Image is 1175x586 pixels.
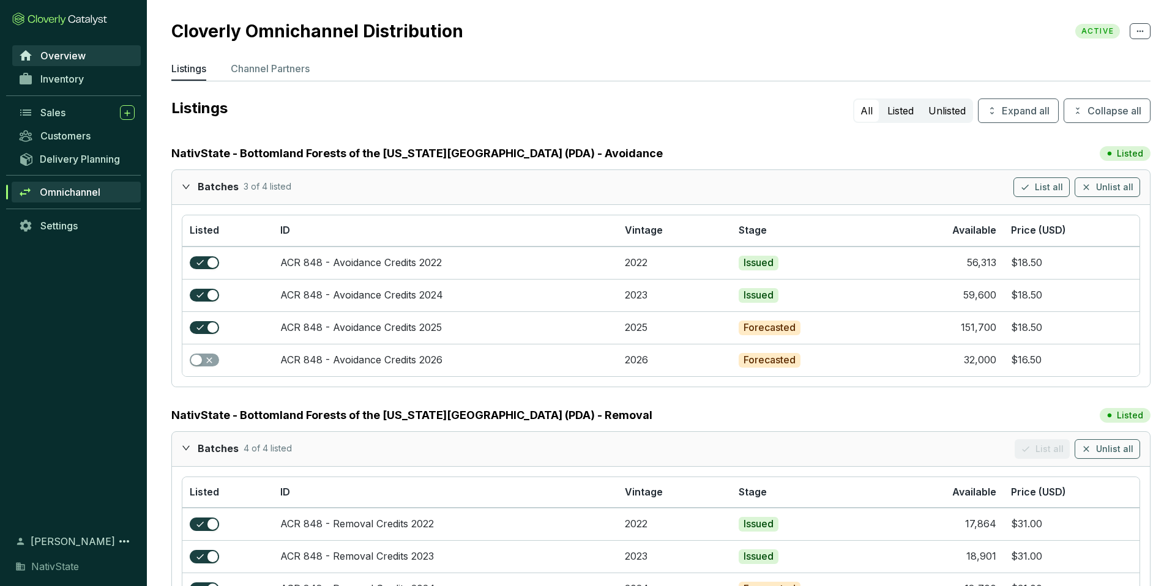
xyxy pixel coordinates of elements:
[244,442,292,456] p: 4 of 4 listed
[1064,98,1151,123] button: Collapse all
[280,256,442,269] a: ACR 848 - Avoidance Credits 2022
[280,321,442,333] a: ACR 848 - Avoidance Credits 2025
[961,321,996,335] div: 151,700
[12,215,141,236] a: Settings
[744,289,774,302] p: Issued
[922,100,972,122] button: Unlisted
[1075,24,1120,39] span: ACTIVE
[1011,256,1132,270] section: $18.50
[744,256,774,270] p: Issued
[244,180,291,194] p: 3 of 4 listed
[182,182,190,191] span: expanded
[978,98,1059,123] button: Expand all
[182,443,190,452] span: expanded
[273,477,617,508] th: ID
[1011,289,1132,302] section: $18.50
[965,517,996,531] div: 17,864
[12,69,141,89] a: Inventory
[1096,443,1133,455] span: Unlist all
[1011,354,1132,367] section: $16.50
[625,224,663,236] span: Vintage
[31,559,79,574] span: NativState
[273,344,617,376] td: ACR 848 - Avoidance Credits 2026
[1087,103,1141,118] span: Collapse all
[744,517,774,531] p: Issued
[182,215,273,247] th: Listed
[12,182,141,202] a: Omnichannel
[273,508,617,540] td: ACR 848 - Removal Credits 2022
[1117,147,1143,160] p: Listed
[1011,224,1066,236] span: Price (USD)
[280,486,290,498] span: ID
[952,224,996,236] span: Available
[40,106,65,119] span: Sales
[1011,321,1132,335] section: $18.50
[280,550,434,562] a: ACR 848 - Removal Credits 2023
[182,177,198,195] div: expanded
[739,224,767,236] span: Stage
[40,220,78,232] span: Settings
[273,540,617,573] td: ACR 848 - Removal Credits 2023
[171,145,663,162] a: NativState - Bottomland Forests of the [US_STATE][GEOGRAPHIC_DATA] (PDA) - Avoidance
[190,486,219,498] span: Listed
[617,311,731,344] td: 2025
[273,279,617,311] td: ACR 848 - Avoidance Credits 2024
[964,354,996,367] div: 32,000
[867,477,1003,508] th: Available
[280,354,442,366] a: ACR 848 - Avoidance Credits 2026
[1011,550,1132,563] section: $31.00
[12,149,141,169] a: Delivery Planning
[198,442,239,456] p: Batches
[1011,486,1066,498] span: Price (USD)
[744,321,796,335] p: Forecasted
[1075,439,1140,459] button: Unlist all
[617,344,731,376] td: 2026
[744,550,774,563] p: Issued
[617,279,731,311] td: 2023
[273,215,617,247] th: ID
[12,102,141,123] a: Sales
[31,534,115,549] span: [PERSON_NAME]
[881,100,920,122] button: Listed
[190,224,219,236] span: Listed
[731,215,867,247] th: Stage
[967,256,996,270] div: 56,313
[617,247,731,279] td: 2022
[966,550,996,563] div: 18,901
[739,486,767,498] span: Stage
[617,215,731,247] th: Vintage
[617,508,731,540] td: 2022
[1035,181,1063,193] span: List all
[273,247,617,279] td: ACR 848 - Avoidance Credits 2022
[1011,517,1132,531] section: $31.00
[1002,103,1050,118] span: Expand all
[744,354,796,367] p: Forecasted
[12,45,141,66] a: Overview
[617,540,731,573] td: 2023
[1075,177,1140,197] button: Unlist all
[40,50,86,62] span: Overview
[1117,409,1143,421] p: Listed
[171,407,652,424] a: NativState - Bottomland Forests of the [US_STATE][GEOGRAPHIC_DATA] (PDA) - Removal
[952,486,996,498] span: Available
[273,311,617,344] td: ACR 848 - Avoidance Credits 2025
[198,180,239,194] p: Batches
[1013,177,1070,197] button: List all
[182,477,273,508] th: Listed
[280,224,290,236] span: ID
[171,21,476,42] h2: Cloverly Omnichannel Distribution
[854,100,879,122] button: All
[40,73,84,85] span: Inventory
[625,486,663,498] span: Vintage
[12,125,141,146] a: Customers
[40,130,91,142] span: Customers
[867,215,1003,247] th: Available
[40,186,100,198] span: Omnichannel
[171,61,206,76] p: Listings
[617,477,731,508] th: Vintage
[171,98,848,118] p: Listings
[731,477,867,508] th: Stage
[963,289,996,302] div: 59,600
[1096,181,1133,193] span: Unlist all
[40,153,120,165] span: Delivery Planning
